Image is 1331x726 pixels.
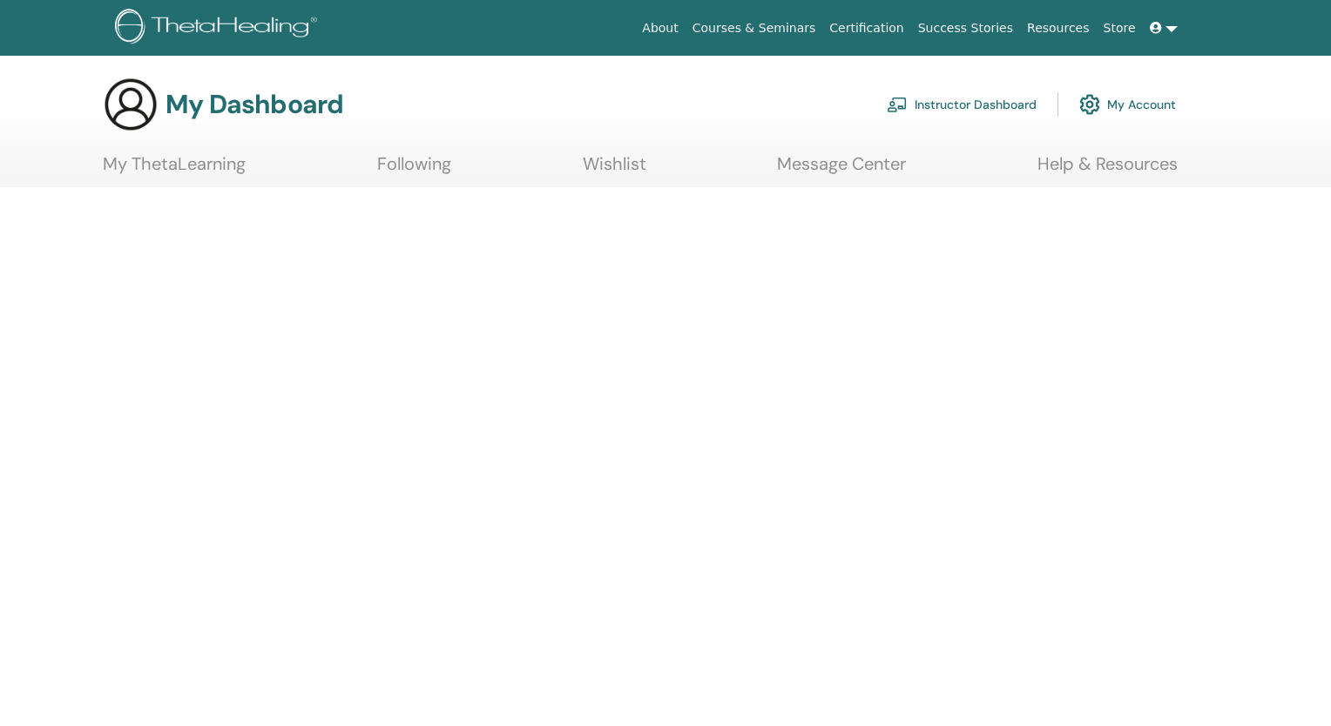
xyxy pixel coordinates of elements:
[103,77,159,132] img: generic-user-icon.jpg
[583,153,646,187] a: Wishlist
[1037,153,1178,187] a: Help & Resources
[686,12,823,44] a: Courses & Seminars
[115,9,323,48] img: logo.png
[887,97,908,112] img: chalkboard-teacher.svg
[377,153,451,187] a: Following
[103,153,246,187] a: My ThetaLearning
[887,85,1037,124] a: Instructor Dashboard
[1079,90,1100,119] img: cog.svg
[911,12,1020,44] a: Success Stories
[822,12,910,44] a: Certification
[1079,85,1176,124] a: My Account
[777,153,906,187] a: Message Center
[1097,12,1143,44] a: Store
[166,89,343,120] h3: My Dashboard
[1020,12,1097,44] a: Resources
[635,12,685,44] a: About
